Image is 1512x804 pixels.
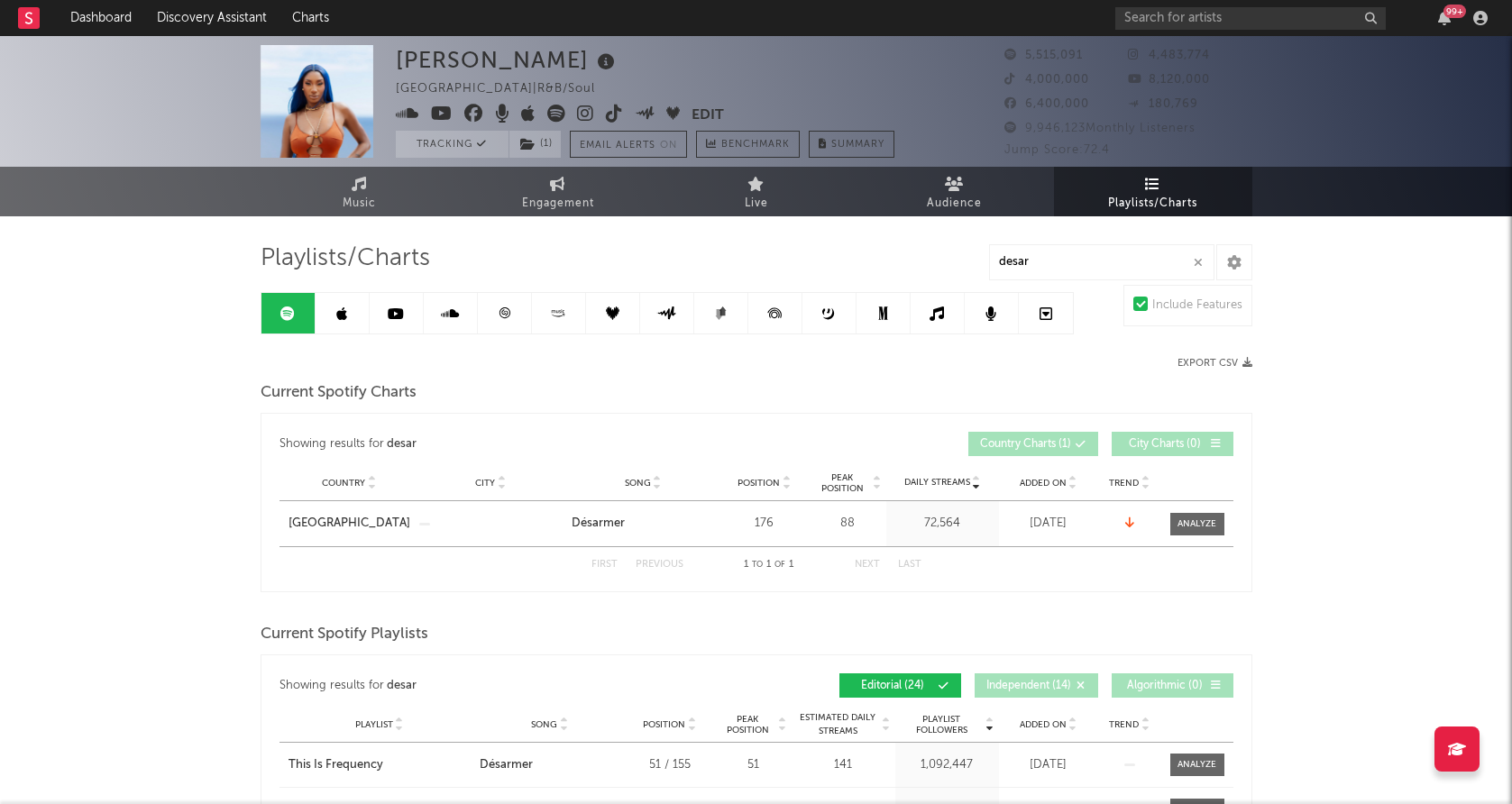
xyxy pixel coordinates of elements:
[696,131,800,158] a: Benchmark
[289,756,383,774] div: This Is Frequency
[387,434,417,455] div: desar
[724,515,805,533] div: 176
[657,167,856,216] a: Live
[809,131,894,158] button: Summary
[719,714,776,735] span: Peak Position
[1152,295,1242,316] div: Include Features
[738,478,780,489] span: Position
[625,478,651,489] span: Song
[1112,673,1233,698] button: Algorithmic(0)
[509,131,562,158] span: ( 1 )
[1109,719,1139,730] span: Trend
[396,131,509,158] button: Tracking
[636,560,683,570] button: Previous
[904,476,970,489] span: Daily Streams
[1128,74,1210,86] span: 8,120,000
[900,714,984,735] span: Playlist Followers
[570,131,687,158] button: Email AlertsOn
[322,478,365,489] span: Country
[643,719,685,730] span: Position
[1112,432,1233,456] button: City Charts(0)
[898,560,921,570] button: Last
[1438,11,1451,25] button: 99+
[891,515,994,533] div: 72,564
[1123,681,1206,691] span: Algorithmic ( 0 )
[900,756,994,774] div: 1,092,447
[1020,478,1067,489] span: Added On
[1004,123,1196,134] span: 9,946,123 Monthly Listeners
[1004,74,1089,86] span: 4,000,000
[1123,439,1206,450] span: City Charts ( 0 )
[968,432,1098,456] button: Country Charts(1)
[1443,5,1466,18] div: 99 +
[927,193,982,215] span: Audience
[856,167,1054,216] a: Audience
[1128,50,1210,61] span: 4,483,774
[796,711,880,738] span: Estimated Daily Streams
[839,673,961,698] button: Editorial(24)
[289,756,471,774] a: This Is Frequency
[279,673,756,698] div: Showing results for
[1003,756,1094,774] div: [DATE]
[591,560,618,570] button: First
[814,472,871,494] span: Peak Position
[980,439,1071,450] span: Country Charts ( 1 )
[629,756,710,774] div: 51 / 155
[572,515,715,533] a: Désarmer
[1003,515,1094,533] div: [DATE]
[355,719,393,730] span: Playlist
[480,756,533,774] div: Désarmer
[531,719,557,730] span: Song
[855,560,880,570] button: Next
[261,382,417,404] span: Current Spotify Charts
[752,561,763,569] span: to
[831,140,884,150] span: Summary
[660,141,677,151] em: On
[745,193,768,215] span: Live
[814,515,882,533] div: 88
[975,673,1098,698] button: Independent(14)
[279,432,756,456] div: Showing results for
[261,624,428,645] span: Current Spotify Playlists
[509,131,561,158] button: (1)
[719,756,787,774] div: 51
[989,244,1214,280] input: Search Playlists/Charts
[1020,719,1067,730] span: Added On
[387,675,417,697] div: desar
[1054,167,1252,216] a: Playlists/Charts
[475,478,495,489] span: City
[1109,478,1139,489] span: Trend
[1108,193,1197,215] span: Playlists/Charts
[1128,98,1198,110] span: 180,769
[1004,144,1110,156] span: Jump Score: 72.4
[522,193,594,215] span: Engagement
[721,134,790,156] span: Benchmark
[343,193,376,215] span: Music
[261,248,430,270] span: Playlists/Charts
[1178,358,1252,369] button: Export CSV
[396,45,619,75] div: [PERSON_NAME]
[396,78,616,100] div: [GEOGRAPHIC_DATA] | R&B/Soul
[459,167,657,216] a: Engagement
[572,515,625,533] div: Désarmer
[796,756,891,774] div: 141
[692,105,724,127] button: Edit
[986,681,1071,691] span: Independent ( 14 )
[774,561,785,569] span: of
[1115,7,1386,30] input: Search for artists
[1004,98,1089,110] span: 6,400,000
[289,515,410,533] a: [GEOGRAPHIC_DATA]
[851,681,934,691] span: Editorial ( 24 )
[261,167,459,216] a: Music
[1004,50,1083,61] span: 5,515,091
[719,554,819,576] div: 1 1 1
